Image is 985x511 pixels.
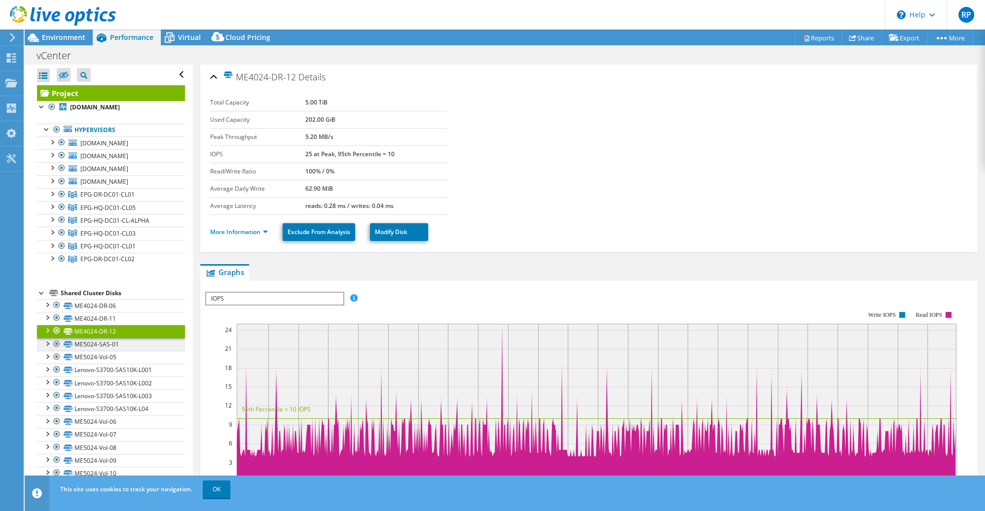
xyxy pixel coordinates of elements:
[37,188,185,201] a: EPG-DR-DC01-CL01
[37,325,185,338] a: ME4024-DR-12
[305,150,395,158] b: 25 at Peak, 95th Percentile = 10
[37,85,185,101] a: Project
[305,133,333,141] b: 5.20 MB/s
[37,227,185,239] a: EPG-HQ-DC01-CL03
[37,162,185,175] a: [DOMAIN_NAME]
[210,149,305,159] label: IOPS
[37,101,185,114] a: [DOMAIN_NAME]
[37,124,185,136] a: Hypervisors
[370,223,428,241] a: Modify Disk
[210,201,305,211] label: Average Latency
[80,177,128,186] span: [DOMAIN_NAME]
[927,30,973,45] a: More
[203,480,230,498] a: OK
[242,405,311,413] text: 95th Percentile = 10 IOPS
[229,458,232,467] text: 3
[305,167,334,175] b: 100% / 0%
[225,33,270,42] span: Cloud Pricing
[37,351,185,364] a: ME5024-Vol-05
[205,267,244,277] span: Graphs
[210,167,305,176] label: Read/Write Ratio
[37,428,185,441] a: ME5024-Vol-07
[37,467,185,479] a: ME5024-Vol-10
[80,165,128,173] span: [DOMAIN_NAME]
[37,240,185,253] a: EPG-HQ-DC01-CL01
[210,98,305,107] label: Total Capacity
[37,441,185,454] a: ME5024-Vol-08
[881,30,927,45] a: Export
[80,242,136,250] span: EPG-HQ-DC01-CL01
[206,293,343,305] span: IOPS
[37,149,185,162] a: [DOMAIN_NAME]
[61,287,185,299] div: Shared Cluster Disks
[80,152,128,160] span: [DOMAIN_NAME]
[37,175,185,188] a: [DOMAIN_NAME]
[80,255,135,263] span: EPG-DR-DC01-CL02
[42,33,85,42] span: Environment
[225,364,232,372] text: 18
[80,216,149,225] span: EPG-HQ-DC01-CL-ALPHA
[70,103,120,111] b: [DOMAIN_NAME]
[210,228,268,236] a: More Information
[80,190,135,199] span: EPG-DR-DC01-CL01
[37,376,185,389] a: Lenovo-S3700-SAS10K-L002
[795,30,842,45] a: Reports
[305,115,335,124] b: 202.00 GiB
[229,439,232,447] text: 6
[225,326,232,334] text: 24
[283,223,355,241] a: Exclude From Analysis
[223,71,296,82] span: ME4024-DR-12
[80,204,136,212] span: EPG-HQ-DC01-CL05
[110,33,153,42] span: Performance
[915,311,942,318] text: Read IOPS
[80,229,136,238] span: EPG-HQ-DC01-CL03
[305,98,328,106] b: 5.00 TiB
[60,485,192,493] span: This site uses cookies to track your navigation.
[225,401,232,409] text: 12
[37,253,185,266] a: EPG-DR-DC01-CL02
[298,71,326,83] span: Details
[37,402,185,415] a: Lenovo-S3700-SAS10K-L04
[229,420,232,429] text: 9
[178,33,201,42] span: Virtual
[37,201,185,214] a: EPG-HQ-DC01-CL05
[80,139,128,147] span: [DOMAIN_NAME]
[225,344,232,353] text: 21
[37,214,185,227] a: EPG-HQ-DC01-CL-ALPHA
[210,184,305,194] label: Average Daily Write
[37,415,185,428] a: ME5024-Vol-06
[958,7,974,23] span: RP
[37,299,185,312] a: ME4024-DR-06
[210,115,305,125] label: Used Capacity
[32,50,86,61] h1: vCenter
[210,132,305,142] label: Peak Throughput
[225,382,232,391] text: 15
[868,311,896,318] text: Write IOPS
[37,338,185,351] a: ME5024-SAS-01
[305,202,394,210] b: reads: 0.28 ms / writes: 0.04 ms
[841,30,882,45] a: Share
[897,10,906,19] svg: \n
[37,136,185,149] a: [DOMAIN_NAME]
[305,184,333,193] b: 62.90 MiB
[37,454,185,467] a: ME5024-Vol-09
[37,389,185,402] a: Lenovo-S3700-SAS10K-L003
[37,364,185,376] a: Lenovo-S3700-SAS10K-L001
[37,312,185,325] a: ME4024-DR-11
